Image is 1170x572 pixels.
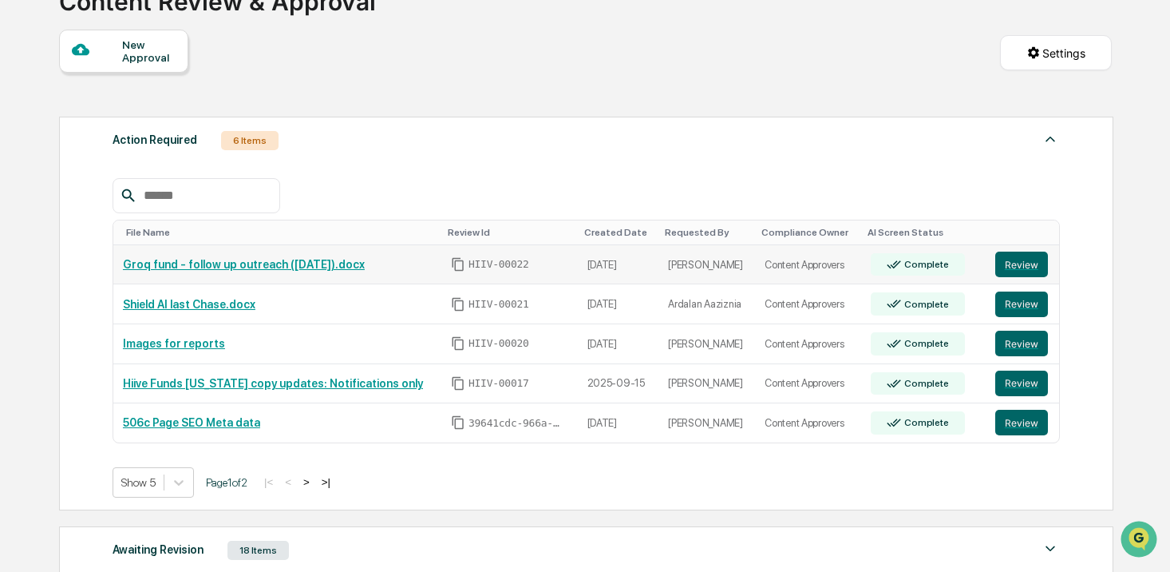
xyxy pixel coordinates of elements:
[298,475,314,489] button: >
[448,227,571,238] div: Toggle SortBy
[995,252,1048,277] button: Review
[468,417,564,430] span: 39641cdc-966a-4e65-879f-2a6a777944d8
[995,371,1050,396] a: Review
[451,415,465,430] span: Copy Id
[995,410,1048,435] button: Review
[113,270,193,283] a: Powered byPylon
[116,203,128,216] div: 🗄️
[451,376,465,391] span: Copy Id
[658,245,755,285] td: [PERSON_NAME]
[32,201,103,217] span: Preclearance
[755,324,861,364] td: Content Approvers
[995,292,1050,317] a: Review
[259,475,278,489] button: |<
[578,324,659,364] td: [DATE]
[584,227,653,238] div: Toggle SortBy
[658,324,755,364] td: [PERSON_NAME]
[109,195,204,224] a: 🗄️Attestations
[1041,129,1060,149] img: caret
[123,258,365,271] a: Groq fund - follow up outreach ([DATE]).docx
[280,475,296,489] button: <
[468,298,529,311] span: HIIV-00021
[658,403,755,443] td: [PERSON_NAME]
[451,297,465,312] span: Copy Id
[755,364,861,404] td: Content Approvers
[206,476,247,489] span: Page 1 of 2
[54,122,262,138] div: Start new chat
[159,271,193,283] span: Pylon
[123,298,255,311] a: Shield AI last Chase.docx
[271,127,291,146] button: Start new chat
[126,227,435,238] div: Toggle SortBy
[10,225,107,254] a: 🔎Data Lookup
[755,403,861,443] td: Content Approvers
[451,336,465,351] span: Copy Id
[901,417,948,428] div: Complete
[16,122,45,151] img: 1746055101610-c473b297-6a78-478c-a979-82029cc54cd1
[901,338,948,349] div: Complete
[54,138,202,151] div: We're available if you need us!
[901,299,948,310] div: Complete
[132,201,198,217] span: Attestations
[221,131,279,150] div: 6 Items
[578,284,659,324] td: [DATE]
[227,541,289,560] div: 18 Items
[578,245,659,285] td: [DATE]
[755,245,861,285] td: Content Approvers
[1041,539,1060,558] img: caret
[317,475,335,489] button: >|
[113,129,197,150] div: Action Required
[1000,35,1112,70] button: Settings
[122,38,176,64] div: New Approval
[123,377,423,390] a: Hiive Funds [US_STATE] copy updates: Notifications only
[578,364,659,404] td: 2025-09-15
[468,377,529,390] span: HIIV-00017
[32,232,101,248] span: Data Lookup
[16,34,291,59] p: How can we help?
[995,292,1048,317] button: Review
[901,259,948,270] div: Complete
[468,258,529,271] span: HIIV-00022
[995,331,1050,356] a: Review
[998,227,1053,238] div: Toggle SortBy
[665,227,749,238] div: Toggle SortBy
[901,378,948,389] div: Complete
[451,257,465,272] span: Copy Id
[658,284,755,324] td: Ardalan Aaziznia
[755,284,861,324] td: Content Approvers
[1119,519,1162,562] iframe: Open customer support
[10,195,109,224] a: 🖐️Preclearance
[995,410,1050,435] a: Review
[578,403,659,443] td: [DATE]
[123,337,225,350] a: Images for reports
[113,539,204,560] div: Awaiting Revision
[995,252,1050,277] a: Review
[658,364,755,404] td: [PERSON_NAME]
[995,371,1048,396] button: Review
[16,233,29,246] div: 🔎
[468,337,529,350] span: HIIV-00020
[16,203,29,216] div: 🖐️
[761,227,855,238] div: Toggle SortBy
[123,416,260,429] a: 506c Page SEO Meta data
[995,331,1048,356] button: Review
[868,227,979,238] div: Toggle SortBy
